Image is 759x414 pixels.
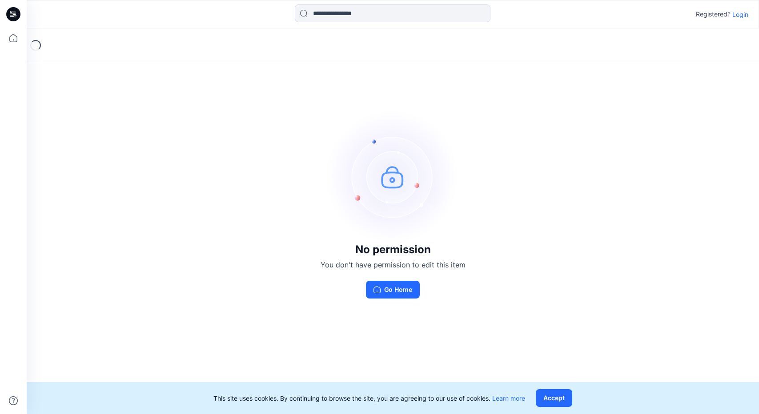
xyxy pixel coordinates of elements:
[321,243,466,256] h3: No permission
[732,10,748,19] p: Login
[213,394,525,403] p: This site uses cookies. By continuing to browse the site, you are agreeing to our use of cookies.
[321,259,466,270] p: You don't have permission to edit this item
[366,281,420,299] button: Go Home
[696,9,731,20] p: Registered?
[492,394,525,402] a: Learn more
[326,110,460,243] img: no-perm.svg
[536,389,572,407] button: Accept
